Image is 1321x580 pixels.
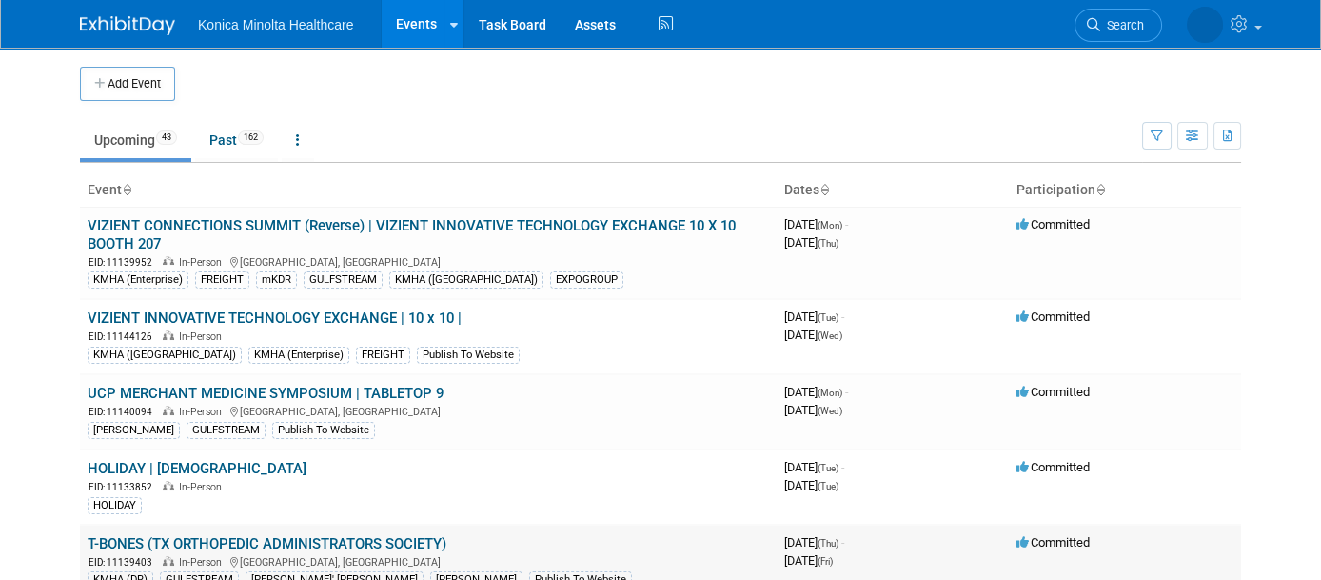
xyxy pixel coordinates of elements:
span: 162 [238,130,264,145]
div: GULFSTREAM [187,422,266,439]
span: [DATE] [784,385,848,399]
span: EID: 11140094 [89,407,160,417]
span: In-Person [179,256,227,269]
span: (Thu) [818,238,838,249]
div: FREIGHT [195,271,249,289]
span: (Tue) [818,463,838,473]
span: In-Person [179,481,227,493]
span: [DATE] [784,535,844,550]
span: (Wed) [818,406,842,416]
span: [DATE] [784,217,848,231]
span: - [845,385,848,399]
div: KMHA (Enterprise) [88,271,188,289]
span: [DATE] [784,478,838,492]
img: ExhibitDay [80,16,175,35]
div: HOLIDAY [88,497,142,514]
div: Publish To Website [272,422,375,439]
span: In-Person [179,406,227,418]
img: In-Person Event [163,406,174,415]
a: Past162 [195,122,278,158]
span: In-Person [179,556,227,569]
a: Search [1075,9,1162,42]
span: (Wed) [818,330,842,341]
span: - [841,460,844,474]
a: VIZIENT CONNECTIONS SUMMIT (Reverse) | VIZIENT INNOVATIVE TECHNOLOGY EXCHANGE 10 X 10 BOOTH 207 [88,217,736,252]
span: Committed [1016,217,1090,231]
div: KMHA ([GEOGRAPHIC_DATA]) [389,271,543,289]
span: - [841,310,844,324]
div: FREIGHT [356,347,410,364]
div: mKDR [256,271,297,289]
span: - [845,217,848,231]
span: [DATE] [784,328,842,342]
a: T-BONES (TX ORTHOPEDIC ADMINISTRATORS SOCIETY) [88,535,446,552]
span: Konica Minolta Healthcare [198,17,353,32]
div: [PERSON_NAME] [88,422,180,439]
span: 43 [156,130,177,145]
span: [DATE] [784,403,842,417]
span: EID: 11133852 [89,482,160,492]
a: Sort by Participation Type [1095,182,1105,197]
th: Dates [777,174,1009,207]
span: [DATE] [784,460,844,474]
div: [GEOGRAPHIC_DATA], [GEOGRAPHIC_DATA] [88,253,769,270]
span: (Tue) [818,312,838,323]
a: Sort by Start Date [819,182,829,197]
span: EID: 11139952 [89,257,160,268]
div: [GEOGRAPHIC_DATA], [GEOGRAPHIC_DATA] [88,403,769,419]
img: In-Person Event [163,256,174,266]
span: EID: 11139403 [89,557,160,568]
th: Event [80,174,777,207]
div: Publish To Website [417,347,520,364]
span: EID: 11144126 [89,331,160,342]
div: GULFSTREAM [304,271,383,289]
a: Upcoming43 [80,122,191,158]
div: KMHA (Enterprise) [248,347,349,364]
span: Search [1100,18,1144,32]
th: Participation [1009,174,1241,207]
span: [DATE] [784,235,838,250]
img: In-Person Event [163,481,174,490]
span: (Thu) [818,538,838,549]
span: In-Person [179,330,227,343]
span: (Mon) [818,220,842,230]
span: [DATE] [784,553,833,568]
span: (Mon) [818,388,842,398]
a: UCP MERCHANT MEDICINE SYMPOSIUM | TABLETOP 9 [88,385,444,402]
span: Committed [1016,535,1090,550]
a: HOLIDAY | [DEMOGRAPHIC_DATA] [88,460,306,477]
div: KMHA ([GEOGRAPHIC_DATA]) [88,347,242,364]
a: VIZIENT INNOVATIVE TECHNOLOGY EXCHANGE | 10 x 10 | [88,310,462,327]
span: [DATE] [784,310,844,324]
img: Annette O'Mahoney [1187,7,1223,43]
span: (Tue) [818,481,838,491]
span: Committed [1016,385,1090,399]
button: Add Event [80,67,175,101]
span: Committed [1016,310,1090,324]
div: [GEOGRAPHIC_DATA], [GEOGRAPHIC_DATA] [88,553,769,570]
span: - [841,535,844,550]
span: Committed [1016,460,1090,474]
img: In-Person Event [163,330,174,340]
a: Sort by Event Name [122,182,131,197]
span: (Fri) [818,556,833,567]
img: In-Person Event [163,556,174,566]
div: EXPOGROUP [550,271,623,289]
